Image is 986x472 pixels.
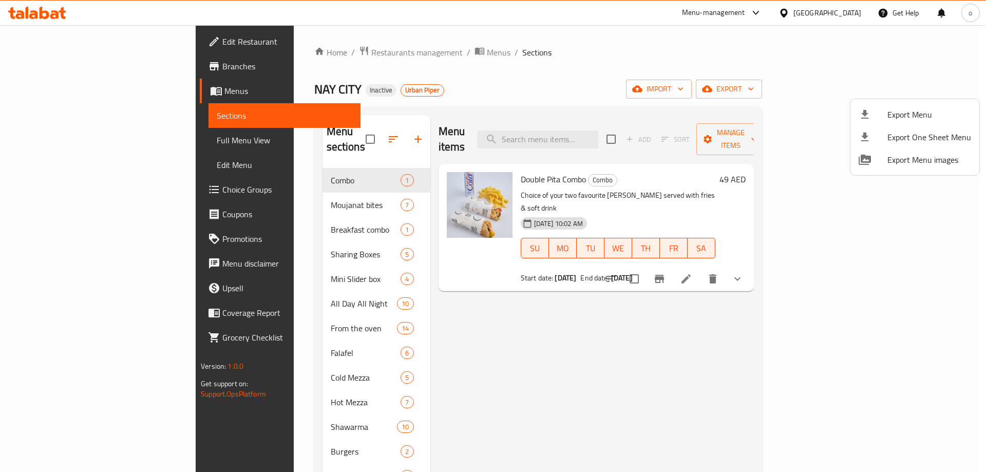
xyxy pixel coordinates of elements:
span: Export Menu images [887,154,971,166]
li: Export Menu images [850,148,979,171]
li: Export menu items [850,103,979,126]
span: Export One Sheet Menu [887,131,971,143]
span: Export Menu [887,108,971,121]
li: Export one sheet menu items [850,126,979,148]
